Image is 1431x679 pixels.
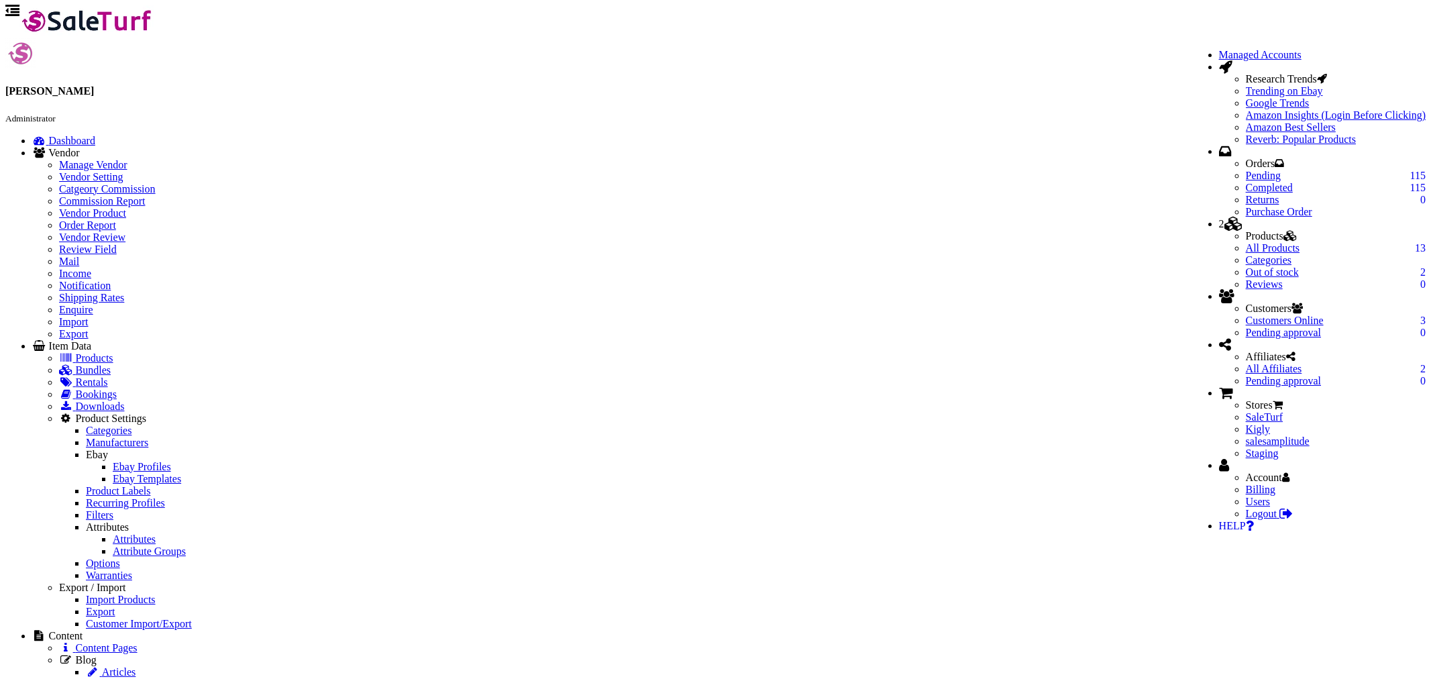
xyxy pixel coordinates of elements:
[102,666,136,678] span: Articles
[1246,109,1426,121] a: Amazon Insights (Login Before Clicking)
[49,135,95,146] span: Dashboard
[86,594,156,605] a: Import Products
[59,159,127,170] a: Manage Vendor
[86,570,132,581] a: Warranties
[59,364,111,376] a: Bundles
[1246,508,1277,519] span: Logout
[59,183,156,195] a: Catgeory Commission
[1246,423,1270,435] a: Kigly
[59,328,89,339] a: Export
[1410,182,1426,194] span: 115
[1246,363,1302,374] a: 2All Affiliates
[1246,230,1426,242] li: Products
[1246,158,1426,170] li: Orders
[1246,254,1291,266] a: Categories
[86,558,120,569] a: Options
[1219,520,1246,532] span: HELP
[113,461,171,472] a: Ebay Profiles
[49,630,83,641] span: Content
[86,606,115,617] a: Export
[1420,363,1426,375] span: 2
[1219,49,1302,60] a: Managed Accounts
[1246,278,1283,290] a: 0Reviews
[59,256,79,267] a: Mail
[86,666,136,678] a: Articles
[1246,303,1426,315] li: Customers
[59,401,124,412] a: Downloads
[59,304,93,315] a: Enquire
[1246,351,1426,363] li: Affiliates
[32,135,95,146] a: Dashboard
[1246,73,1426,85] li: Research Trends
[1246,496,1270,507] a: Users
[59,280,111,291] a: Notification
[5,38,36,68] img: joshlucio05
[59,376,108,388] a: Rentals
[86,521,129,533] a: Attributes
[1246,315,1324,326] a: 3Customers Online
[1246,448,1279,459] a: Staging
[1246,375,1321,386] a: 0Pending approval
[1246,242,1300,254] a: 13All Products
[1420,327,1426,339] span: 0
[1420,315,1426,327] span: 3
[86,485,150,497] a: Product Labels
[86,437,148,448] a: Manufacturers
[59,219,116,231] a: Order Report
[76,352,113,364] span: Products
[86,509,113,521] a: Filters
[1246,194,1279,205] a: 0Returns
[76,642,138,654] span: Content Pages
[1246,266,1299,278] a: 2Out of stock
[59,388,117,400] a: Bookings
[1246,134,1426,146] a: Reverb: Popular Products
[76,401,125,412] span: Downloads
[1246,484,1275,495] a: Billing
[86,425,131,436] a: Categories
[1246,97,1426,109] a: Google Trends
[113,533,156,545] a: Attributes
[59,244,117,255] a: Review Field
[76,413,146,424] span: Product Settings
[59,352,113,364] a: Products
[59,207,126,219] a: Vendor Product
[76,388,117,400] span: Bookings
[1246,182,1293,193] a: 115Completed
[1246,206,1312,217] a: Purchase Order
[59,582,126,593] a: Export / Import
[1246,472,1426,484] li: Account
[1420,375,1426,387] span: 0
[1246,411,1283,423] a: SaleTurf
[1246,435,1310,447] a: salesamplitude
[1219,218,1224,230] span: 2
[59,642,138,654] a: Content Pages
[113,473,181,484] a: Ebay Templates
[76,364,111,376] span: Bundles
[1246,327,1321,338] a: 0Pending approval
[1246,121,1426,134] a: Amazon Best Sellers
[1246,508,1293,519] a: Logout
[1246,85,1426,97] a: Trending on Ebay
[48,147,79,158] span: Vendor
[1415,242,1426,254] span: 13
[1410,170,1426,182] span: 115
[86,449,108,460] a: Ebay
[1246,170,1426,182] a: 115Pending
[1420,194,1426,206] span: 0
[19,5,156,36] img: SaleTurf
[1246,399,1426,411] li: Stores
[76,376,108,388] span: Rentals
[5,85,1426,97] h4: [PERSON_NAME]
[76,654,97,666] span: Blog
[113,545,186,557] a: Attribute Groups
[59,195,145,207] a: Commission Report
[1420,266,1426,278] span: 2
[59,171,123,182] a: Vendor Setting
[1246,520,1254,531] a: HELP
[59,268,91,279] a: Income
[59,316,89,327] a: Import
[49,340,92,352] span: Item Data
[1420,278,1426,291] span: 0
